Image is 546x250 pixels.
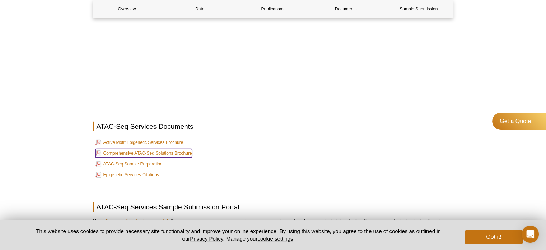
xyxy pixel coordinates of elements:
[101,218,168,223] a: online sample submission portal
[385,0,452,18] a: Sample Submission
[95,138,183,147] a: Active Motif Epigenetic Services Brochure
[95,149,192,158] a: Comprehensive ATAC-Seq Solutions Brochure
[95,171,159,179] a: Epigenetic Services Citations
[95,160,163,168] a: ATAC-Seq Sample Preparation
[93,0,161,18] a: Overview
[465,230,522,244] button: Got it!
[522,226,539,243] div: Open Intercom Messenger
[93,122,453,131] h2: ATAC-Seq Services Documents
[312,0,379,18] a: Documents
[257,236,293,242] button: cookie settings
[190,236,223,242] a: Privacy Policy
[24,227,453,242] p: This website uses cookies to provide necessary site functionality and improve your online experie...
[492,113,546,130] a: Get a Quote
[239,0,307,18] a: Publications
[93,202,453,212] h2: ATAC-Seq Services Sample Submission Portal
[93,217,453,232] p: Our allows you to easily upload your service project samples and track your project status. Follo...
[166,0,234,18] a: Data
